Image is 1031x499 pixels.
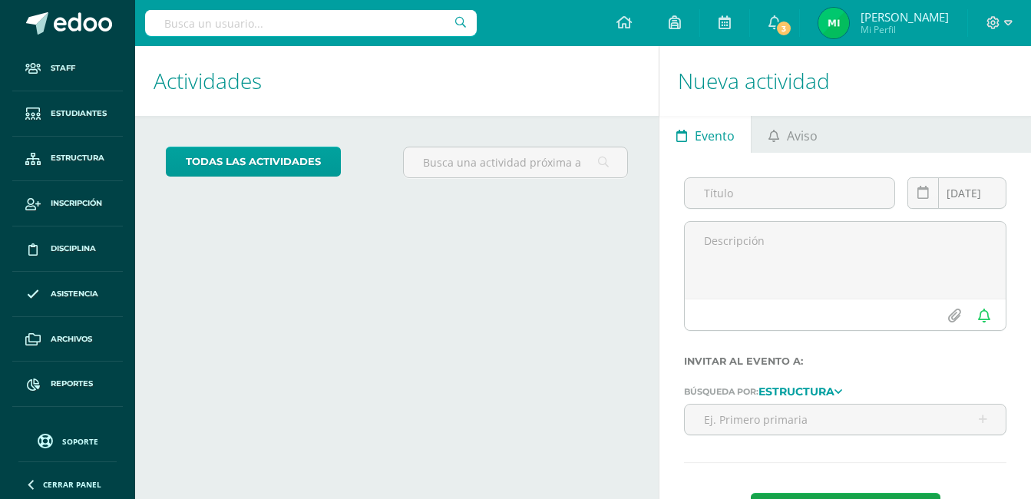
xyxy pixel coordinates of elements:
[12,46,123,91] a: Staff
[861,9,949,25] span: [PERSON_NAME]
[775,20,791,37] span: 3
[818,8,849,38] img: 6f29d68f3332a1bbde006def93603702.png
[51,378,93,390] span: Reportes
[145,10,477,36] input: Busca un usuario...
[12,226,123,272] a: Disciplina
[12,91,123,137] a: Estudiantes
[51,333,92,345] span: Archivos
[12,362,123,407] a: Reportes
[154,46,640,116] h1: Actividades
[166,147,341,177] a: todas las Actividades
[684,386,758,397] span: Búsqueda por:
[12,181,123,226] a: Inscripción
[659,116,751,153] a: Evento
[51,288,98,300] span: Asistencia
[684,355,1006,367] label: Invitar al evento a:
[12,137,123,182] a: Estructura
[752,116,834,153] a: Aviso
[12,272,123,317] a: Asistencia
[404,147,627,177] input: Busca una actividad próxima aquí...
[685,178,894,208] input: Título
[861,23,949,36] span: Mi Perfil
[51,152,104,164] span: Estructura
[787,117,818,154] span: Aviso
[12,317,123,362] a: Archivos
[695,117,735,154] span: Evento
[51,197,102,210] span: Inscripción
[678,46,1013,116] h1: Nueva actividad
[18,430,117,451] a: Soporte
[908,178,1006,208] input: Fecha de entrega
[62,436,98,447] span: Soporte
[758,385,842,396] a: Estructura
[51,62,75,74] span: Staff
[51,243,96,255] span: Disciplina
[685,405,1006,435] input: Ej. Primero primaria
[43,479,101,490] span: Cerrar panel
[758,385,834,398] strong: Estructura
[51,107,107,120] span: Estudiantes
